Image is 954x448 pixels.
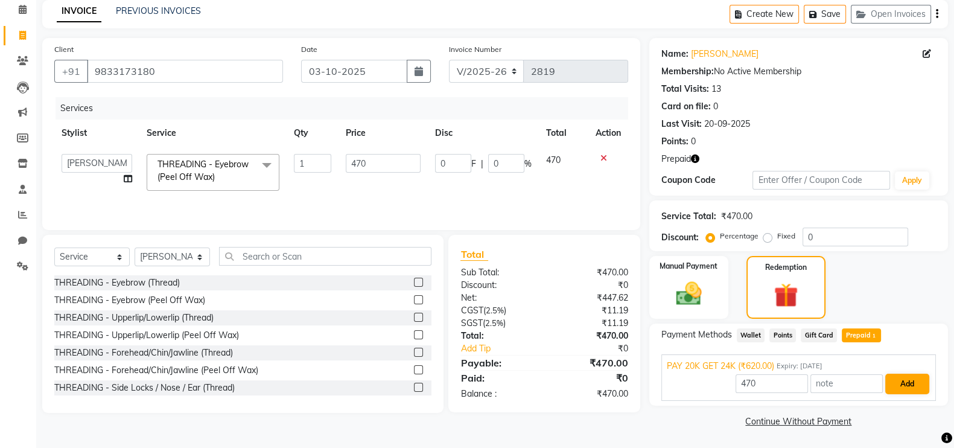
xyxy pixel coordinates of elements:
[777,361,822,371] span: Expiry: [DATE]
[219,247,431,266] input: Search or Scan
[449,44,501,55] label: Invoice Number
[57,1,101,22] a: INVOICE
[485,306,503,315] span: 2.5%
[560,342,637,355] div: ₹0
[54,294,205,307] div: THREADING - Eyebrow (Peel Off Wax)
[885,374,929,394] button: Add
[544,292,637,304] div: ₹447.62
[451,266,544,279] div: Sub Total:
[451,356,544,370] div: Payable:
[54,364,258,377] div: THREADING - Forehead/Chin/Jawline (Peel Off Wax)
[54,120,139,147] th: Stylist
[851,5,931,24] button: Open Invoices
[544,330,637,342] div: ₹470.00
[661,231,699,244] div: Discount:
[544,279,637,292] div: ₹0
[54,329,239,342] div: THREADING - Upperlip/Lowerlip (Peel Off Wax)
[524,158,532,170] span: %
[460,248,488,261] span: Total
[544,388,637,400] div: ₹470.00
[704,118,750,130] div: 20-09-2025
[895,171,929,190] button: Apply
[661,118,702,130] div: Last Visit:
[801,328,837,342] span: Gift Card
[451,330,544,342] div: Total:
[116,5,201,16] a: PREVIOUS INVOICES
[451,317,544,330] div: ( )
[54,382,235,394] div: THREADING - Side Locks / Nose / Ear (Thread)
[777,231,795,242] label: Fixed
[451,292,544,304] div: Net:
[54,60,88,83] button: +91
[544,304,637,317] div: ₹11.19
[720,231,758,242] label: Percentage
[810,374,883,393] input: note
[870,333,877,340] span: 1
[460,318,482,328] span: SGST
[54,347,233,359] div: THREADING - Forehead/Chin/Jawline (Thread)
[667,360,774,373] span: PAY 20K GET 24K (₹620.00)
[661,100,711,113] div: Card on file:
[56,97,637,120] div: Services
[339,120,428,147] th: Price
[54,44,74,55] label: Client
[766,280,806,310] img: _gift.svg
[652,415,946,428] a: Continue Without Payment
[544,317,637,330] div: ₹11.19
[481,158,483,170] span: |
[661,83,709,95] div: Total Visits:
[668,279,709,309] img: _cash.svg
[451,304,544,317] div: ( )
[87,60,283,83] input: Search by Name/Mobile/Email/Code
[428,120,539,147] th: Disc
[661,328,732,341] span: Payment Methods
[661,135,688,148] div: Points:
[661,65,714,78] div: Membership:
[539,120,588,147] th: Total
[157,159,249,182] span: THREADING - Eyebrow (Peel Off Wax)
[451,388,544,400] div: Balance :
[451,279,544,292] div: Discount:
[765,262,807,273] label: Redemption
[215,171,220,182] a: x
[139,120,287,147] th: Service
[485,318,503,328] span: 2.5%
[544,266,637,279] div: ₹470.00
[721,210,752,223] div: ₹470.00
[730,5,799,24] button: Create New
[588,120,628,147] th: Action
[471,158,476,170] span: F
[544,371,637,385] div: ₹0
[713,100,718,113] div: 0
[661,174,753,187] div: Coupon Code
[661,48,688,60] div: Name:
[301,44,317,55] label: Date
[711,83,721,95] div: 13
[460,305,483,316] span: CGST
[661,210,716,223] div: Service Total:
[769,328,796,342] span: Points
[661,65,936,78] div: No Active Membership
[736,374,808,393] input: Amount
[287,120,339,147] th: Qty
[54,312,214,324] div: THREADING - Upperlip/Lowerlip (Thread)
[660,261,717,272] label: Manual Payment
[691,48,758,60] a: [PERSON_NAME]
[54,277,180,289] div: THREADING - Eyebrow (Thread)
[842,328,881,342] span: Prepaid
[451,342,559,355] a: Add Tip
[691,135,696,148] div: 0
[546,155,561,165] span: 470
[804,5,846,24] button: Save
[451,371,544,385] div: Paid:
[752,171,890,190] input: Enter Offer / Coupon Code
[737,328,765,342] span: Wallet
[661,153,691,165] span: Prepaid
[544,356,637,370] div: ₹470.00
